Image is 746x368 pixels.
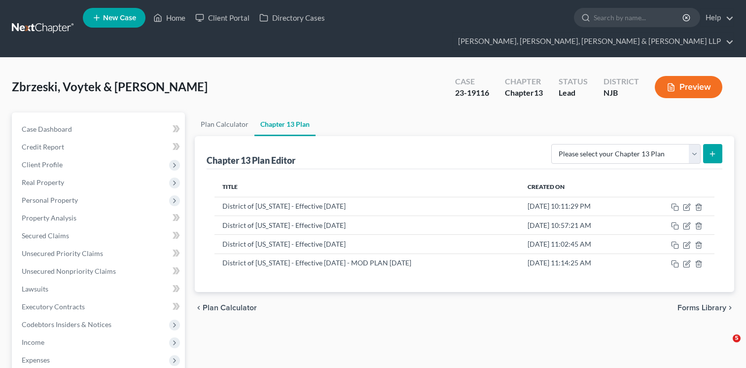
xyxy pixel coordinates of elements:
a: Secured Claims [14,227,185,245]
iframe: Intercom live chat [712,334,736,358]
span: Credit Report [22,143,64,151]
a: Client Portal [190,9,254,27]
i: chevron_right [726,304,734,312]
a: Directory Cases [254,9,330,27]
div: District [604,76,639,87]
span: 13 [534,88,543,97]
span: Executory Contracts [22,302,85,311]
span: Expenses [22,356,50,364]
a: Executory Contracts [14,298,185,316]
span: Unsecured Priority Claims [22,249,103,258]
td: District of [US_STATE] - Effective [DATE] [214,216,520,234]
a: Lawsuits [14,280,185,298]
a: Case Dashboard [14,120,185,138]
a: Chapter 13 Plan [254,112,316,136]
div: Chapter [505,87,543,99]
th: Created On [520,177,638,197]
div: 23-19116 [455,87,489,99]
a: Credit Report [14,138,185,156]
td: [DATE] 11:02:45 AM [520,235,638,254]
button: chevron_left Plan Calculator [195,304,257,312]
a: Unsecured Nonpriority Claims [14,262,185,280]
td: [DATE] 10:57:21 AM [520,216,638,234]
a: Help [701,9,734,27]
td: District of [US_STATE] - Effective [DATE] [214,235,520,254]
span: Case Dashboard [22,125,72,133]
div: NJB [604,87,639,99]
span: Secured Claims [22,231,69,240]
span: New Case [103,14,136,22]
td: District of [US_STATE] - Effective [DATE] - MOD PLAN [DATE] [214,254,520,272]
i: chevron_left [195,304,203,312]
button: Forms Library chevron_right [677,304,734,312]
div: Chapter [505,76,543,87]
span: Unsecured Nonpriority Claims [22,267,116,275]
span: Property Analysis [22,214,76,222]
span: Client Profile [22,160,63,169]
span: Zbrzeski, Voytek & [PERSON_NAME] [12,79,208,94]
div: Status [559,76,588,87]
div: Case [455,76,489,87]
span: Forms Library [677,304,726,312]
span: Real Property [22,178,64,186]
div: Chapter 13 Plan Editor [207,154,295,166]
th: Title [214,177,520,197]
span: 5 [733,334,741,342]
div: Lead [559,87,588,99]
a: Plan Calculator [195,112,254,136]
a: Home [148,9,190,27]
a: Property Analysis [14,209,185,227]
button: Preview [655,76,722,98]
span: Income [22,338,44,346]
a: Unsecured Priority Claims [14,245,185,262]
span: Codebtors Insiders & Notices [22,320,111,329]
td: District of [US_STATE] - Effective [DATE] [214,197,520,216]
span: Personal Property [22,196,78,204]
span: Lawsuits [22,285,48,293]
td: [DATE] 11:14:25 AM [520,254,638,272]
td: [DATE] 10:11:29 PM [520,197,638,216]
input: Search by name... [594,8,684,27]
span: Plan Calculator [203,304,257,312]
a: [PERSON_NAME], [PERSON_NAME], [PERSON_NAME] & [PERSON_NAME] LLP [453,33,734,50]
